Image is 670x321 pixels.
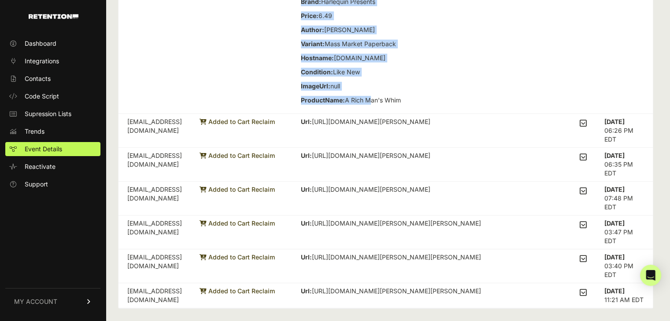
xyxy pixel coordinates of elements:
a: Supression Lists [5,107,100,121]
strong: [DATE] [604,219,625,227]
strong: Url: [301,118,312,125]
a: Event Details [5,142,100,156]
td: [EMAIL_ADDRESS][DOMAIN_NAME] [118,182,191,215]
strong: Hostname: [301,54,334,62]
td: 06:26 PM EDT [596,114,653,148]
span: Reactivate [25,162,56,171]
strong: [DATE] [604,152,625,159]
span: Added to Cart Reclaim [200,152,275,159]
span: MY ACCOUNT [14,297,57,306]
p: null [301,82,482,91]
strong: Url: [301,186,312,193]
p: 6.49 [301,11,482,20]
a: Reactivate [5,160,100,174]
span: Event Details [25,145,62,153]
span: Added to Cart Reclaim [200,118,275,125]
a: Support [5,177,100,191]
p: [URL][DOMAIN_NAME][PERSON_NAME][PERSON_NAME] [301,287,481,295]
td: [EMAIL_ADDRESS][DOMAIN_NAME] [118,283,191,308]
span: Code Script [25,92,59,101]
p: [URL][DOMAIN_NAME][PERSON_NAME] [301,151,430,160]
p: [URL][DOMAIN_NAME][PERSON_NAME] [301,117,530,126]
strong: Condition: [301,68,333,76]
strong: [DATE] [604,186,625,193]
p: A Rich Man's Whim [301,96,482,105]
span: Dashboard [25,39,56,48]
strong: [DATE] [604,253,625,261]
span: Added to Cart Reclaim [200,219,275,227]
a: Dashboard [5,36,100,51]
span: Support [25,180,48,189]
strong: [DATE] [604,118,625,125]
strong: [DATE] [604,287,625,295]
strong: ProductName: [301,96,345,104]
strong: Url: [301,219,312,227]
span: Added to Cart Reclaim [200,287,275,295]
strong: Url: [301,152,312,159]
td: 03:40 PM EDT [596,249,653,283]
a: MY ACCOUNT [5,288,100,315]
p: [URL][DOMAIN_NAME][PERSON_NAME][PERSON_NAME] [301,253,548,262]
p: [DOMAIN_NAME] [301,54,482,62]
td: [EMAIL_ADDRESS][DOMAIN_NAME] [118,148,191,182]
td: 11:21 AM EDT [596,283,653,308]
td: 03:47 PM EDT [596,215,653,249]
p: [PERSON_NAME] [301,26,482,34]
strong: Url: [301,253,312,261]
div: Open Intercom Messenger [640,265,661,286]
span: Integrations [25,57,59,66]
a: Trends [5,124,100,139]
strong: Price: [301,12,318,19]
strong: ImageUrl: [301,82,330,90]
p: Like New [301,68,482,77]
td: [EMAIL_ADDRESS][DOMAIN_NAME] [118,249,191,283]
td: 07:48 PM EDT [596,182,653,215]
a: Code Script [5,89,100,103]
strong: Variant: [301,40,325,47]
a: Contacts [5,72,100,86]
td: [EMAIL_ADDRESS][DOMAIN_NAME] [118,114,191,148]
span: Contacts [25,74,51,83]
p: Mass Market Paperback [301,40,482,48]
span: Added to Cart Reclaim [200,253,275,261]
a: Integrations [5,54,100,68]
img: Retention.com [29,14,78,19]
strong: Author: [301,26,324,33]
td: 06:35 PM EDT [596,148,653,182]
p: [URL][DOMAIN_NAME][PERSON_NAME][PERSON_NAME] [301,219,538,228]
strong: Url: [301,287,312,295]
span: Trends [25,127,44,136]
span: Added to Cart Reclaim [200,186,275,193]
td: [EMAIL_ADDRESS][DOMAIN_NAME] [118,215,191,249]
p: [URL][DOMAIN_NAME][PERSON_NAME] [301,185,430,194]
span: Supression Lists [25,109,71,118]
